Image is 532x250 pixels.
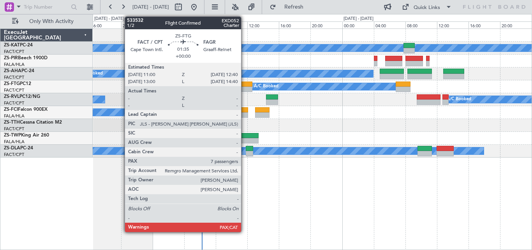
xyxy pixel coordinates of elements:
[24,1,69,13] input: Trip Number
[4,94,40,99] a: ZS-RVLPC12/NG
[414,4,440,12] div: Quick Links
[4,107,18,112] span: ZS-FCI
[4,43,20,48] span: ZS-KAT
[279,21,310,28] div: 16:00
[4,152,24,158] a: FACT/CPT
[4,133,21,138] span: ZS-TWP
[247,21,279,28] div: 12:00
[90,21,121,28] div: 16:00
[4,69,34,73] a: ZS-AHAPC-24
[344,16,373,22] div: [DATE] - [DATE]
[4,43,33,48] a: ZS-KATPC-24
[4,49,24,55] a: FACT/CPT
[447,94,471,105] div: A/C Booked
[254,81,278,92] div: A/C Booked
[121,21,153,28] div: 20:00
[437,21,469,28] div: 12:00
[398,1,456,13] button: Quick Links
[4,120,62,125] a: ZS-TTHCessna Citation M2
[184,21,216,28] div: 04:00
[4,139,25,145] a: FALA/HLA
[4,100,24,106] a: FACT/CPT
[153,21,184,28] div: 00:00
[4,146,20,151] span: ZS-DLA
[4,56,18,60] span: ZS-PIR
[469,21,500,28] div: 16:00
[4,126,24,132] a: FACT/CPT
[4,82,31,86] a: ZS-FTGPC12
[4,146,33,151] a: ZS-DLAPC-24
[4,56,48,60] a: ZS-PIRBeech 1900D
[20,19,82,24] span: Only With Activity
[94,16,124,22] div: [DATE] - [DATE]
[266,1,313,13] button: Refresh
[342,21,374,28] div: 00:00
[500,21,532,28] div: 20:00
[310,21,342,28] div: 20:00
[4,113,25,119] a: FALA/HLA
[4,107,48,112] a: ZS-FCIFalcon 900EX
[216,21,247,28] div: 08:00
[4,82,20,86] span: ZS-FTG
[154,16,184,22] div: [DATE] - [DATE]
[4,62,25,67] a: FALA/HLA
[132,4,169,11] span: [DATE] - [DATE]
[4,87,24,93] a: FACT/CPT
[4,69,21,73] span: ZS-AHA
[4,74,24,80] a: FACT/CPT
[374,21,405,28] div: 04:00
[405,21,437,28] div: 08:00
[278,4,310,10] span: Refresh
[4,133,49,138] a: ZS-TWPKing Air 260
[4,120,20,125] span: ZS-TTH
[4,94,19,99] span: ZS-RVL
[9,15,85,28] button: Only With Activity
